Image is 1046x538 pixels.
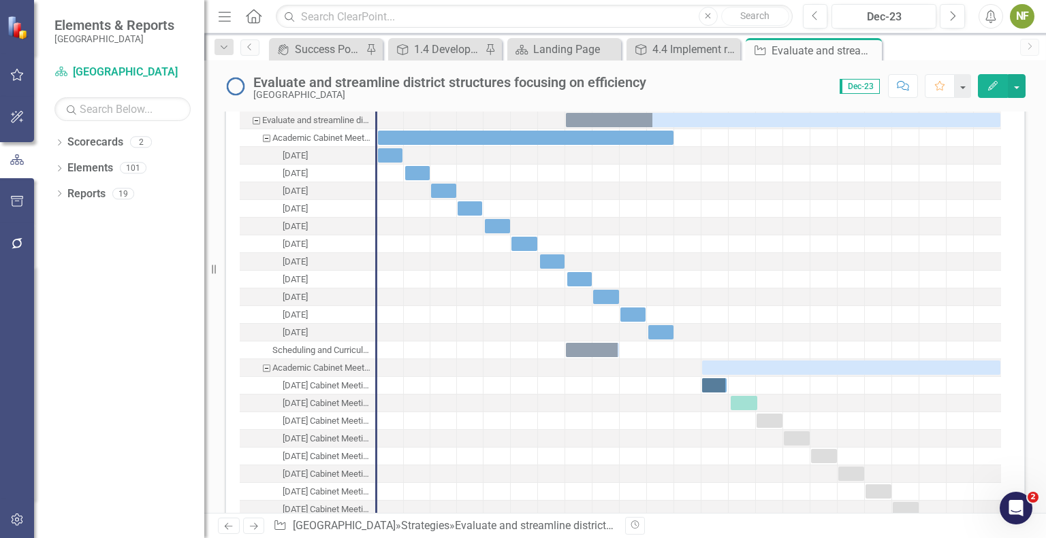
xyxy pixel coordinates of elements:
[272,129,371,147] div: Academic Cabinet Meetings 24-25 SY
[455,519,765,532] div: Evaluate and streamline district structures focusing on efficiency
[240,182,375,200] div: October 2024
[567,272,592,286] div: Task: Start date: 2025-03-03 End date: 2025-03-31
[458,201,482,216] div: Task: Start date: 2024-11-01 End date: 2024-11-29
[67,135,123,150] a: Scorecards
[836,9,932,25] div: Dec-23
[405,166,430,180] div: Task: Start date: 2024-09-02 End date: 2024-09-30
[414,41,481,58] div: 1.4 Develop and implement rigor in selection and hiring processes that effectively identify and s...
[485,219,510,233] div: Task: Start date: 2024-12-02 End date: 2024-12-31
[240,129,375,147] div: Academic Cabinet Meetings 24-25 SY
[120,163,146,174] div: 101
[566,113,1000,127] div: Task: Start date: 2025-03-01 End date: 2026-06-30
[54,33,174,44] small: [GEOGRAPHIC_DATA]
[6,15,31,39] img: ClearPoint Strategy
[831,4,936,29] button: Dec-23
[283,165,308,182] div: [DATE]
[240,465,375,483] div: Task: Start date: 2026-01-01 End date: 2026-01-31
[283,377,371,394] div: [DATE] Cabinet Meetings
[54,17,174,33] span: Elements & Reports
[593,290,619,304] div: Task: Start date: 2025-04-01 End date: 2025-04-30
[283,306,308,324] div: [DATE]
[784,431,810,445] div: Task: Start date: 2025-11-01 End date: 2025-11-30
[772,42,878,59] div: Evaluate and streamline district structures focusing on efficiency
[283,288,308,306] div: [DATE]
[511,41,618,58] a: Landing Page
[866,484,891,499] div: Task: Start date: 2026-02-01 End date: 2026-02-28
[240,394,375,412] div: Task: Start date: 2025-09-03 End date: 2025-10-02
[240,182,375,200] div: Task: Start date: 2024-10-01 End date: 2024-10-31
[240,218,375,235] div: December 2024
[240,465,375,483] div: January 2026 Cabinet Meetings
[240,341,375,359] div: Task: Start date: 2025-03-01 End date: 2025-04-30
[240,271,375,288] div: March 2025
[838,467,864,481] div: Task: Start date: 2026-01-01 End date: 2026-01-31
[240,235,375,253] div: January 2025
[240,430,375,448] div: Task: Start date: 2025-11-01 End date: 2025-11-30
[392,41,481,58] a: 1.4 Develop and implement rigor in selection and hiring processes that effectively identify and s...
[1010,4,1034,29] button: NF
[272,41,362,58] a: Success Portal
[240,288,375,306] div: Task: Start date: 2025-04-01 End date: 2025-04-30
[283,147,308,165] div: [DATE]
[240,112,375,129] div: Task: Start date: 2025-03-01 End date: 2026-06-30
[620,307,646,322] div: Task: Start date: 2025-05-01 End date: 2025-05-30
[540,254,565,269] div: Task: Start date: 2025-02-03 End date: 2025-02-28
[112,188,134,199] div: 19
[240,112,375,129] div: Evaluate and streamline district structures focusing on efficiency
[566,343,619,357] div: Task: Start date: 2025-03-01 End date: 2025-04-30
[240,235,375,253] div: Task: Start date: 2025-01-01 End date: 2025-01-31
[283,412,371,430] div: [DATE] Cabinet Meetings
[378,131,673,145] div: Task: Start date: 2024-08-01 End date: 2025-06-30
[240,448,375,465] div: December 2025 Cabinet Meetings
[731,396,757,410] div: Task: Start date: 2025-09-03 End date: 2025-10-02
[283,501,371,518] div: [DATE] Cabinet Meetings
[240,501,375,518] div: Task: Start date: 2026-03-01 End date: 2026-03-31
[272,359,371,377] div: Academic Cabinet Meetings SY 25-26
[240,253,375,271] div: Task: Start date: 2025-02-03 End date: 2025-02-28
[283,253,308,271] div: [DATE]
[283,394,371,412] div: [DATE] Cabinet Meetings
[283,324,308,341] div: [DATE]
[240,324,375,341] div: Task: Start date: 2025-06-02 End date: 2025-06-30
[54,97,191,121] input: Search Below...
[272,341,371,359] div: Scheduling and Curriculum Resource Guide
[702,360,1000,375] div: Task: Start date: 2025-08-01 End date: 2026-06-30
[283,483,371,501] div: [DATE] Cabinet Meetings
[240,501,375,518] div: March 2026 Cabinet Meetings
[253,90,646,100] div: [GEOGRAPHIC_DATA]
[240,200,375,218] div: Task: Start date: 2024-11-01 End date: 2024-11-29
[283,271,308,288] div: [DATE]
[511,237,537,251] div: Task: Start date: 2025-01-01 End date: 2025-01-31
[262,112,371,129] div: Evaluate and streamline district structures focusing on efficiency
[240,341,375,359] div: Scheduling and Curriculum Resource Guide
[648,325,673,339] div: Task: Start date: 2025-06-02 End date: 2025-06-30
[240,218,375,235] div: Task: Start date: 2024-12-02 End date: 2024-12-31
[401,519,449,532] a: Strategies
[283,430,371,448] div: [DATE] Cabinet Meetings
[378,148,402,163] div: Task: Start date: 2024-08-01 End date: 2024-08-30
[295,41,362,58] div: Success Portal
[225,75,247,97] img: No Information
[130,137,152,148] div: 2
[253,75,646,90] div: Evaluate and streamline district structures focusing on efficiency
[893,502,919,516] div: Task: Start date: 2026-03-01 End date: 2026-03-31
[1028,492,1039,503] span: 2
[240,412,375,430] div: Task: Start date: 2025-10-01 End date: 2025-10-31
[283,200,308,218] div: [DATE]
[811,449,837,463] div: Task: Start date: 2025-12-01 End date: 2025-12-31
[240,359,375,377] div: Task: Start date: 2025-08-01 End date: 2026-06-30
[283,182,308,200] div: [DATE]
[702,378,727,392] div: Task: Start date: 2025-08-01 End date: 2025-08-29
[240,377,375,394] div: August 2025 Cabinet Meetings
[240,306,375,324] div: Task: Start date: 2025-05-01 End date: 2025-05-30
[240,147,375,165] div: Task: Start date: 2024-08-01 End date: 2024-08-30
[240,165,375,182] div: September 2024
[240,306,375,324] div: May 2025
[240,288,375,306] div: April 2025
[293,519,396,532] a: [GEOGRAPHIC_DATA]
[757,414,782,428] div: Task: Start date: 2025-10-01 End date: 2025-10-31
[652,41,737,58] div: 4.4 Implement rigorous project management structures, protocols, and processes.
[431,184,456,198] div: Task: Start date: 2024-10-01 End date: 2024-10-31
[240,271,375,288] div: Task: Start date: 2025-03-03 End date: 2025-03-31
